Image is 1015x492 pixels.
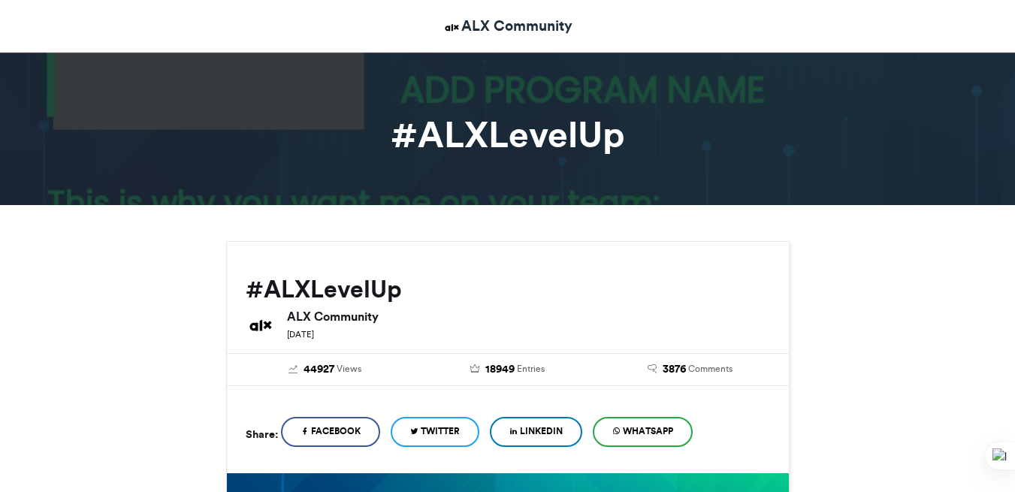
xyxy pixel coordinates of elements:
[304,361,334,378] span: 44927
[246,424,278,444] h5: Share:
[91,116,925,152] h1: #ALXLevelUp
[246,310,276,340] img: ALX Community
[391,417,479,447] a: Twitter
[593,417,693,447] a: WhatsApp
[246,361,406,378] a: 44927 Views
[287,329,314,340] small: [DATE]
[485,361,515,378] span: 18949
[311,424,361,438] span: Facebook
[517,362,545,376] span: Entries
[281,417,380,447] a: Facebook
[952,432,1000,477] iframe: chat widget
[520,424,563,438] span: LinkedIn
[443,15,572,37] a: ALX Community
[610,361,770,378] a: 3876 Comments
[337,362,361,376] span: Views
[688,362,733,376] span: Comments
[246,276,770,303] h2: #ALXLevelUp
[287,310,770,322] h6: ALX Community
[443,18,461,37] img: ALX Community
[490,417,582,447] a: LinkedIn
[421,424,460,438] span: Twitter
[427,361,588,378] a: 18949 Entries
[623,424,673,438] span: WhatsApp
[663,361,686,378] span: 3876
